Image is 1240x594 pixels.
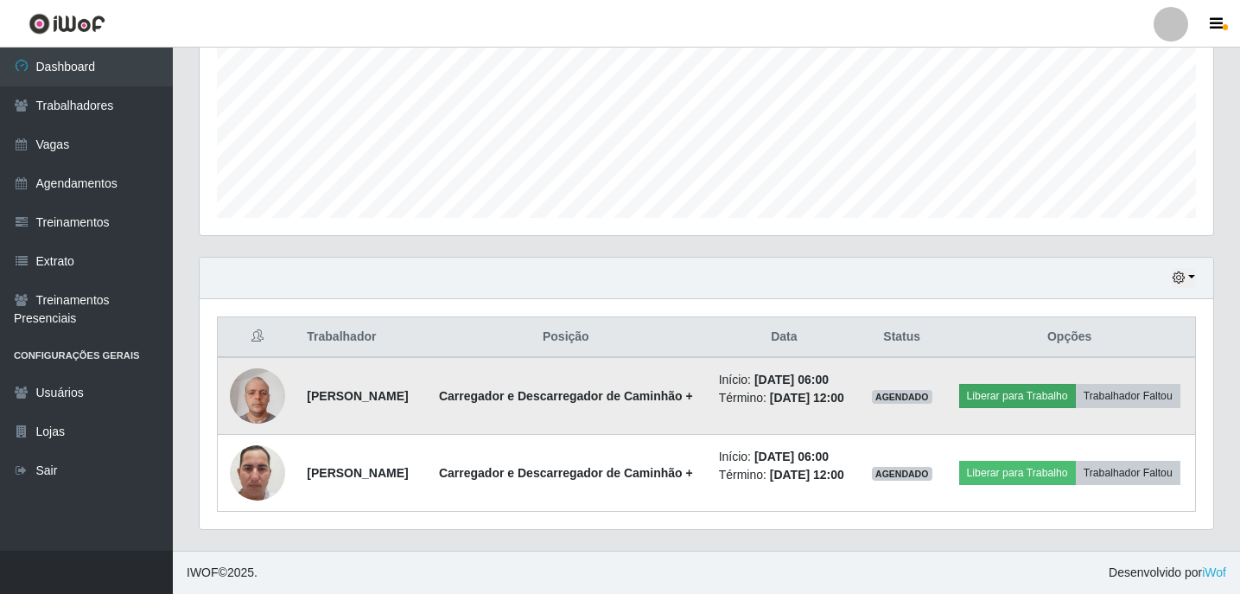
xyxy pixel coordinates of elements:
strong: Carregador e Descarregador de Caminhão + [439,466,693,480]
time: [DATE] 12:00 [770,468,844,482]
span: AGENDADO [872,467,932,481]
li: Início: [719,371,850,389]
th: Status [860,317,944,358]
img: CoreUI Logo [29,13,105,35]
span: Desenvolvido por [1109,564,1226,582]
span: AGENDADO [872,390,932,404]
strong: [PERSON_NAME] [307,389,408,403]
time: [DATE] 06:00 [754,450,829,463]
strong: [PERSON_NAME] [307,466,408,480]
a: iWof [1202,565,1226,579]
li: Início: [719,448,850,466]
th: Data [709,317,861,358]
span: © 2025 . [187,564,258,582]
img: 1747863259410.jpeg [230,412,285,534]
span: IWOF [187,565,219,579]
img: 1723391026413.jpeg [230,359,285,432]
button: Trabalhador Faltou [1076,384,1180,408]
li: Término: [719,389,850,407]
li: Término: [719,466,850,484]
button: Liberar para Trabalho [959,384,1076,408]
button: Trabalhador Faltou [1076,461,1180,485]
strong: Carregador e Descarregador de Caminhão + [439,389,693,403]
th: Opções [944,317,1195,358]
button: Liberar para Trabalho [959,461,1076,485]
th: Posição [423,317,709,358]
time: [DATE] 12:00 [770,391,844,405]
time: [DATE] 06:00 [754,373,829,386]
th: Trabalhador [296,317,423,358]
